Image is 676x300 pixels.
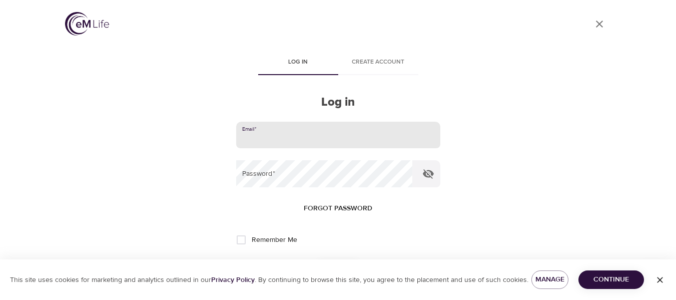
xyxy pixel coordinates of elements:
span: Manage [539,273,560,286]
a: close [587,12,611,36]
a: Privacy Policy [211,275,255,284]
span: Create account [344,57,412,68]
button: Forgot password [300,199,376,218]
button: Manage [531,270,568,289]
div: disabled tabs example [236,51,440,75]
span: Forgot password [304,202,372,215]
span: Remember Me [252,235,297,245]
h2: Log in [236,95,440,110]
button: Continue [578,270,644,289]
span: Continue [586,273,636,286]
img: logo [65,12,109,36]
span: Log in [264,57,332,68]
